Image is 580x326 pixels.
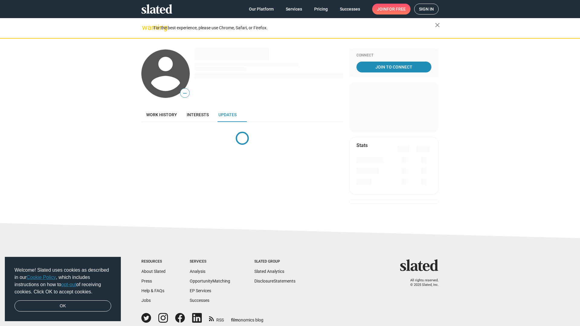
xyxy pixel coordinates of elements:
a: Join To Connect [356,62,431,72]
a: Services [281,4,307,14]
a: filmonomics blog [231,312,263,323]
a: Successes [190,298,209,303]
a: opt-out [61,282,76,287]
p: All rights reserved. © 2025 Slated, Inc. [404,278,439,287]
span: Interests [187,112,209,117]
a: dismiss cookie message [14,300,111,312]
mat-card-title: Stats [356,142,368,149]
div: Resources [141,259,166,264]
span: Sign in [419,4,434,14]
span: Our Platform [249,4,274,14]
a: Joinfor free [372,4,411,14]
span: Welcome! Slated uses cookies as described in our , which includes instructions on how to of recei... [14,267,111,296]
a: Updates [214,107,241,122]
div: cookieconsent [5,257,121,321]
span: for free [387,4,406,14]
a: Cookie Policy [27,275,56,280]
span: Work history [146,112,177,117]
mat-icon: warning [142,24,149,31]
a: Press [141,279,152,283]
a: EP Services [190,288,211,293]
a: Sign in [414,4,439,14]
a: OpportunityMatching [190,279,230,283]
a: Interests [182,107,214,122]
span: Services [286,4,302,14]
span: Successes [340,4,360,14]
div: Services [190,259,230,264]
span: Updates [218,112,237,117]
a: About Slated [141,269,166,274]
span: Join [377,4,406,14]
div: For the best experience, please use Chrome, Safari, or Firefox. [153,24,435,32]
a: Successes [335,4,365,14]
a: RSS [209,314,224,323]
a: Help & FAQs [141,288,164,293]
span: Join To Connect [358,62,430,72]
span: film [231,318,238,322]
div: Slated Group [254,259,295,264]
a: DisclosureStatements [254,279,295,283]
mat-icon: close [434,21,441,29]
span: — [180,89,189,97]
a: Work history [141,107,182,122]
a: Our Platform [244,4,279,14]
span: Pricing [314,4,328,14]
a: Jobs [141,298,151,303]
a: Slated Analytics [254,269,284,274]
div: Connect [356,53,431,58]
a: Pricing [309,4,333,14]
a: Analysis [190,269,205,274]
